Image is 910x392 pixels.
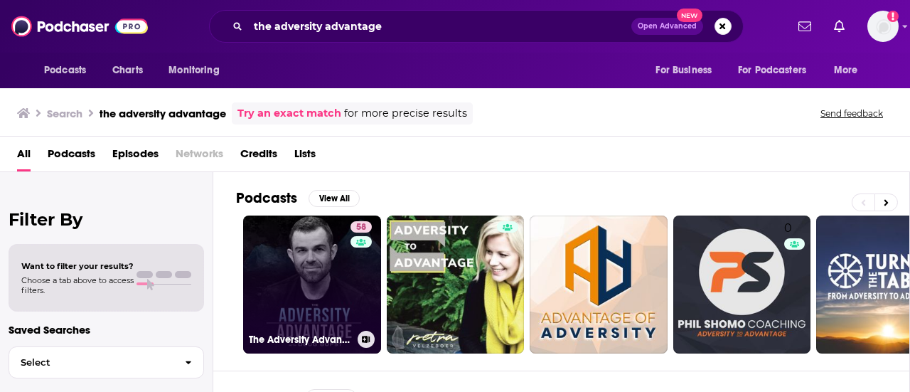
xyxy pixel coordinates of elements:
a: 0 [673,216,811,354]
a: Lists [294,142,316,171]
a: Show notifications dropdown [828,14,850,38]
div: Search podcasts, credits, & more... [209,10,744,43]
button: open menu [824,57,876,84]
span: for more precise results [344,105,467,122]
img: Podchaser - Follow, Share and Rate Podcasts [11,13,148,40]
a: All [17,142,31,171]
span: Charts [112,60,143,80]
input: Search podcasts, credits, & more... [248,15,631,38]
a: Show notifications dropdown [793,14,817,38]
span: New [677,9,702,22]
span: Logged in as abasu [867,11,899,42]
span: More [834,60,858,80]
button: open menu [159,57,237,84]
a: Try an exact match [237,105,341,122]
h2: Filter By [9,209,204,230]
span: Select [9,358,173,367]
svg: Add a profile image [887,11,899,22]
img: User Profile [867,11,899,42]
h3: the adversity advantage [100,107,226,120]
a: Credits [240,142,277,171]
button: open menu [729,57,827,84]
a: 58 [350,221,372,233]
button: Select [9,346,204,378]
a: Episodes [112,142,159,171]
span: Choose a tab above to access filters. [21,275,134,295]
span: Monitoring [168,60,219,80]
button: View All [309,190,360,207]
button: Open AdvancedNew [631,18,703,35]
span: Want to filter your results? [21,261,134,271]
button: Show profile menu [867,11,899,42]
div: 0 [784,221,805,348]
span: Podcasts [44,60,86,80]
p: Saved Searches [9,323,204,337]
span: Networks [176,142,223,171]
a: Charts [103,57,151,84]
span: For Business [655,60,712,80]
h3: The Adversity Advantage with [PERSON_NAME] [249,334,352,346]
h2: Podcasts [236,189,297,207]
span: 58 [356,221,366,235]
span: For Podcasters [738,60,806,80]
button: open menu [34,57,105,84]
a: PodcastsView All [236,189,360,207]
a: 58The Adversity Advantage with [PERSON_NAME] [243,216,381,354]
button: Send feedback [816,107,887,120]
span: Open Advanced [638,23,697,30]
a: Podcasts [48,142,95,171]
button: open menu [646,57,729,84]
h3: Search [47,107,82,120]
